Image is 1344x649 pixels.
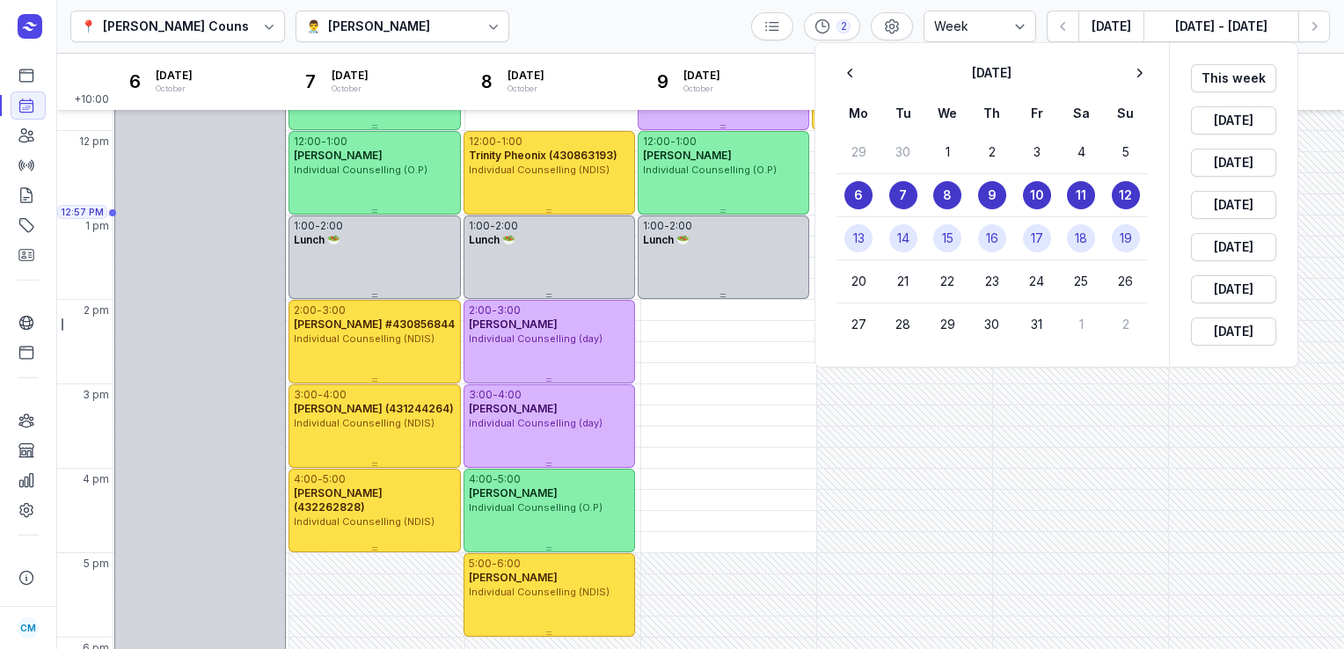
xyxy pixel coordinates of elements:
time: 29 [940,316,955,333]
time: 7 [899,186,907,204]
button: 12 [1112,181,1140,209]
time: 12 [1119,186,1132,204]
button: 23 [978,267,1006,295]
div: We [925,103,970,124]
time: 22 [940,273,954,290]
span: [DATE] [1202,279,1266,300]
button: 29 [844,138,873,166]
button: [DATE] [1191,275,1276,303]
time: 9 [988,186,997,204]
button: 18 [1067,224,1095,252]
button: 2 [1112,310,1140,339]
time: 13 [853,230,865,247]
button: 5 [1112,138,1140,166]
time: 11 [1076,186,1086,204]
button: 29 [933,310,961,339]
button: 19 [1112,224,1140,252]
time: 2 [989,143,996,161]
button: [DATE] [1191,191,1276,219]
button: 8 [933,181,961,209]
time: 18 [1075,230,1087,247]
button: 14 [889,224,917,252]
button: 30 [978,310,1006,339]
button: [DATE] [1191,317,1276,346]
button: 11 [1067,181,1095,209]
button: 31 [1023,310,1051,339]
time: 2 [1122,316,1129,333]
button: 15 [933,224,961,252]
div: Mo [836,103,881,124]
button: This week [1191,64,1276,92]
time: 20 [851,273,866,290]
time: 24 [1029,273,1044,290]
button: 28 [889,310,917,339]
time: 16 [986,230,998,247]
time: 10 [1030,186,1044,204]
button: 21 [889,267,917,295]
time: 23 [985,273,999,290]
button: 1 [1067,310,1095,339]
button: 16 [978,224,1006,252]
button: 4 [1067,138,1095,166]
div: Su [1103,103,1148,124]
h2: [DATE] [865,64,1118,82]
button: 25 [1067,267,1095,295]
button: 24 [1023,267,1051,295]
time: 6 [854,186,863,204]
time: 26 [1118,273,1133,290]
span: [DATE] [1202,152,1266,173]
div: Fr [1014,103,1059,124]
button: 9 [978,181,1006,209]
button: 1 [933,138,961,166]
time: 29 [851,143,866,161]
time: 21 [897,273,909,290]
div: Tu [881,103,926,124]
time: 5 [1122,143,1129,161]
button: [DATE] [1191,106,1276,135]
button: 7 [889,181,917,209]
time: 1 [1079,316,1084,333]
time: 4 [1077,143,1085,161]
span: [DATE] [1202,194,1266,215]
button: 17 [1023,224,1051,252]
button: 10 [1023,181,1051,209]
span: [DATE] [1202,110,1266,131]
span: [DATE] [1202,321,1266,342]
button: 22 [933,267,961,295]
time: 30 [895,143,910,161]
button: 27 [844,310,873,339]
time: 8 [943,186,952,204]
button: 3 [1023,138,1051,166]
button: 26 [1112,267,1140,295]
time: 3 [1034,143,1041,161]
time: 30 [984,316,999,333]
time: 1 [946,143,950,161]
time: 15 [942,230,953,247]
span: [DATE] [1202,237,1266,258]
time: 31 [1031,316,1042,333]
time: 27 [851,316,866,333]
time: 14 [897,230,909,247]
span: This week [1202,68,1266,89]
time: 17 [1031,230,1043,247]
time: 25 [1074,273,1088,290]
button: [DATE] [1191,233,1276,261]
button: 13 [844,224,873,252]
button: 20 [844,267,873,295]
button: [DATE] [1191,149,1276,177]
time: 28 [895,316,910,333]
div: Th [970,103,1015,124]
time: 19 [1120,230,1132,247]
button: 30 [889,138,917,166]
button: 2 [978,138,1006,166]
div: Sa [1059,103,1104,124]
button: 6 [844,181,873,209]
